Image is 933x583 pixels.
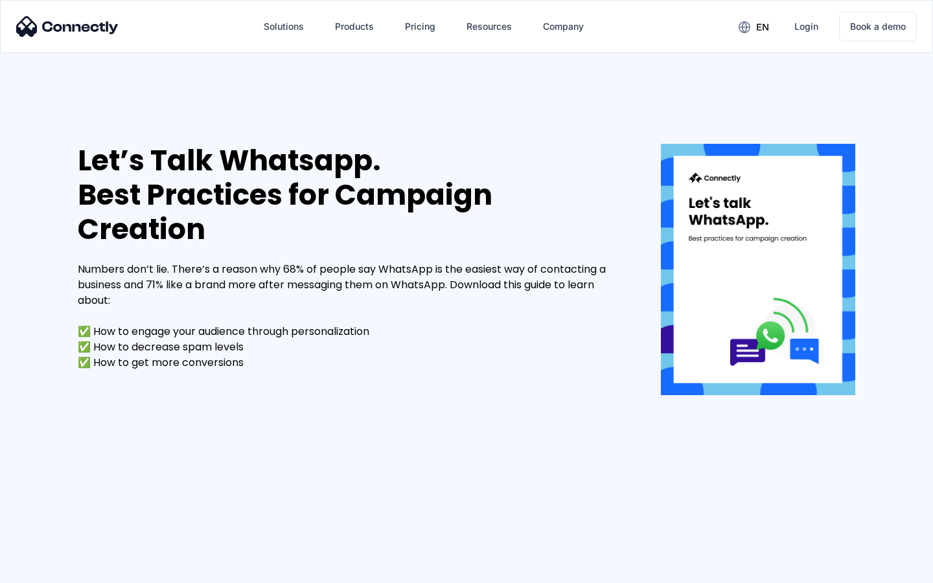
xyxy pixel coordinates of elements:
img: Connectly Logo [16,16,119,37]
div: Login [794,17,818,36]
div: Let’s Talk Whatsapp. Best Practices for Campaign Creation [78,144,622,246]
div: Resources [466,17,512,36]
a: Pricing [395,11,446,42]
div: Solutions [264,17,304,36]
div: en [756,18,769,36]
div: Numbers don’t lie. There’s a reason why 68% of people say WhatsApp is the easiest way of contacti... [78,262,622,371]
div: Company [543,17,584,36]
ul: Language list [26,560,78,578]
a: Login [784,11,829,42]
aside: Language selected: English [13,560,78,578]
div: Pricing [405,17,435,36]
a: Book a demo [839,12,917,41]
div: Products [335,17,374,36]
